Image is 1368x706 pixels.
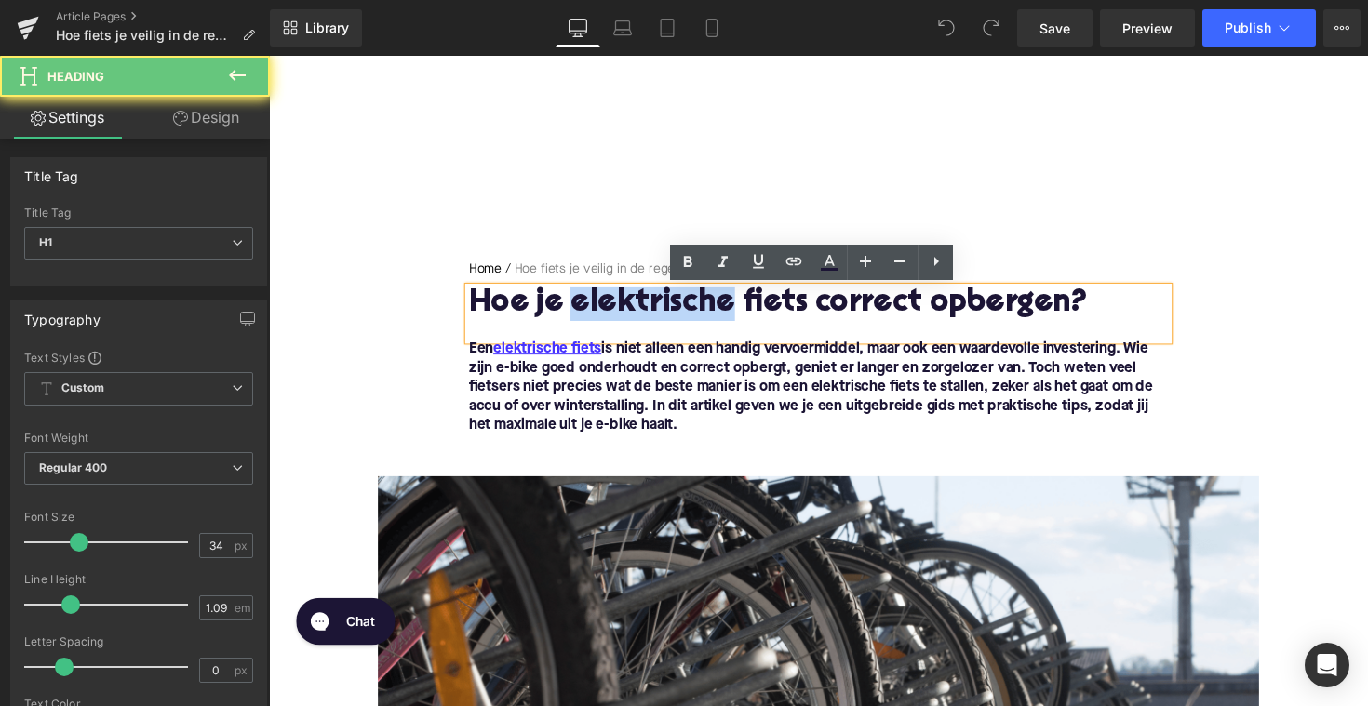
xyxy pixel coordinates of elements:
div: Font Size [24,511,253,524]
div: Font Weight [24,432,253,445]
a: Design [139,97,274,139]
div: Line Height [24,573,253,586]
a: Tablet [645,9,690,47]
span: Preview [1122,19,1173,38]
span: / [238,209,251,229]
span: em [235,602,250,614]
span: Save [1039,19,1070,38]
a: Laptop [600,9,645,47]
iframe: Gorgias live chat messenger [19,549,139,610]
a: elektrische fiets [230,291,341,311]
a: New Library [270,9,362,47]
h1: Hoe je elektrische fiets correct opbergen? [205,237,921,272]
div: Letter Spacing [24,635,253,648]
span: px [235,664,250,676]
a: Preview [1100,9,1195,47]
span: Publish [1225,20,1271,35]
b: Custom [61,380,104,396]
div: Title Tag [24,158,79,184]
span: px [235,539,250,552]
b: H1 [39,235,52,249]
button: Undo [928,9,965,47]
a: Mobile [690,9,734,47]
span: Library [305,20,349,36]
span: Heading [47,69,104,84]
div: Typography [24,301,101,327]
div: Text Styles [24,350,253,365]
button: Redo [972,9,1010,47]
a: Desktop [556,9,600,47]
nav: breadcrumbs [205,209,921,237]
b: Regular 400 [39,460,108,474]
div: Title Tag [24,206,253,220]
button: Publish [1202,9,1316,47]
a: Home [205,209,238,229]
button: More [1323,9,1361,47]
a: Article Pages [56,9,270,24]
div: Open Intercom Messenger [1305,643,1349,687]
span: Hoe fiets je veilig in de regen met een elektrische fiets? Leer in 5 stappen [56,28,235,43]
font: Een is niet alleen een handig vervoermiddel, maar ook een waardevolle investering. Wie zijn e-bik... [205,293,905,386]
